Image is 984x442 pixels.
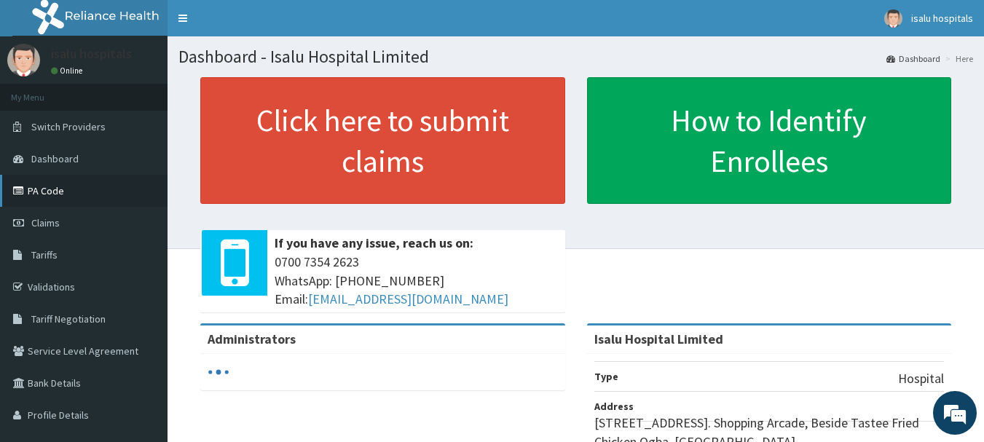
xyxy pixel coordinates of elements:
[898,369,944,388] p: Hospital
[51,66,86,76] a: Online
[886,52,940,65] a: Dashboard
[308,291,508,307] a: [EMAIL_ADDRESS][DOMAIN_NAME]
[31,312,106,325] span: Tariff Negotiation
[594,400,634,413] b: Address
[594,370,618,383] b: Type
[200,77,565,204] a: Click here to submit claims
[594,331,723,347] strong: Isalu Hospital Limited
[51,47,132,60] p: isalu hospitals
[31,248,58,261] span: Tariffs
[911,12,973,25] span: isalu hospitals
[178,47,973,66] h1: Dashboard - Isalu Hospital Limited
[208,361,229,383] svg: audio-loading
[31,120,106,133] span: Switch Providers
[31,216,60,229] span: Claims
[7,44,40,76] img: User Image
[31,152,79,165] span: Dashboard
[275,253,558,309] span: 0700 7354 2623 WhatsApp: [PHONE_NUMBER] Email:
[942,52,973,65] li: Here
[587,77,952,204] a: How to Identify Enrollees
[275,234,473,251] b: If you have any issue, reach us on:
[884,9,902,28] img: User Image
[208,331,296,347] b: Administrators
